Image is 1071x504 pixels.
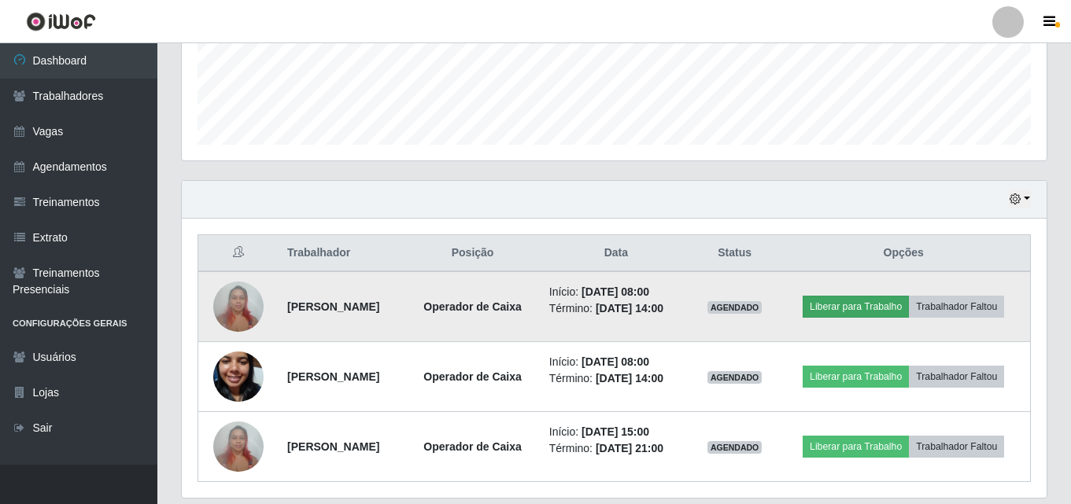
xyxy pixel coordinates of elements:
[582,285,649,298] time: [DATE] 08:00
[707,301,763,314] span: AGENDADO
[540,235,692,272] th: Data
[707,371,763,384] span: AGENDADO
[596,372,663,384] time: [DATE] 14:00
[423,300,522,313] strong: Operador de Caixa
[278,235,405,272] th: Trabalhador
[405,235,539,272] th: Posição
[909,366,1004,388] button: Trabalhador Faltou
[596,302,663,315] time: [DATE] 14:00
[423,440,522,453] strong: Operador de Caixa
[213,413,264,480] img: 1722880664865.jpeg
[287,440,379,453] strong: [PERSON_NAME]
[692,235,777,272] th: Status
[549,284,683,300] li: Início:
[26,12,96,31] img: CoreUI Logo
[596,442,663,454] time: [DATE] 21:00
[803,436,909,458] button: Liberar para Trabalho
[803,296,909,318] button: Liberar para Trabalho
[423,370,522,383] strong: Operador de Caixa
[582,425,649,438] time: [DATE] 15:00
[777,235,1030,272] th: Opções
[582,355,649,368] time: [DATE] 08:00
[213,273,264,340] img: 1722880664865.jpeg
[549,424,683,440] li: Início:
[803,366,909,388] button: Liberar para Trabalho
[909,296,1004,318] button: Trabalhador Faltou
[707,441,763,454] span: AGENDADO
[213,332,264,421] img: 1735855062052.jpeg
[549,300,683,317] li: Término:
[909,436,1004,458] button: Trabalhador Faltou
[549,370,683,387] li: Término:
[287,370,379,383] strong: [PERSON_NAME]
[549,440,683,457] li: Término:
[549,354,683,370] li: Início:
[287,300,379,313] strong: [PERSON_NAME]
